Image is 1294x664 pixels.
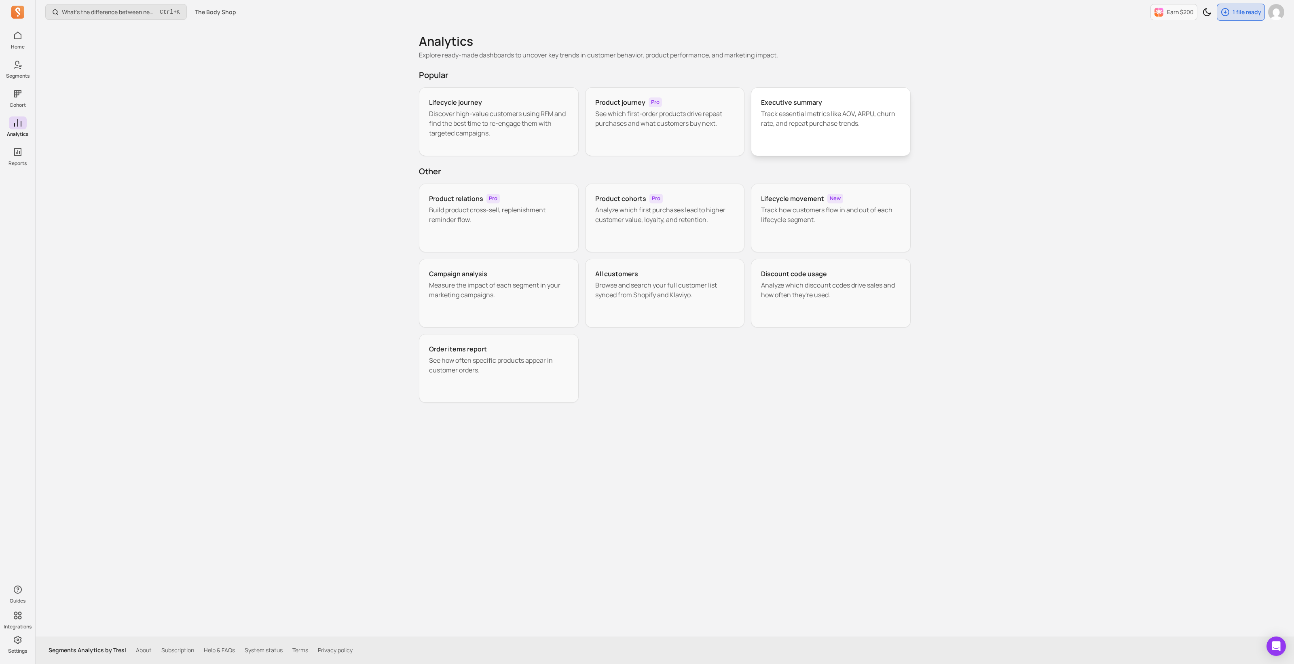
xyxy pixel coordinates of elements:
p: What’s the difference between new signups and new customers? [62,8,156,16]
span: Pro [486,194,500,203]
h3: Product relations [429,194,483,203]
a: Lifecycle journeyDiscover high-value customers using RFM and find the best time to re-engage them... [419,87,579,156]
p: Measure the impact of each segment in your marketing campaigns. [429,280,569,300]
a: Executive summaryTrack essential metrics like AOV, ARPU, churn rate, and repeat purchase trends. [751,87,911,156]
p: Analyze which discount codes drive sales and how often they're used. [761,280,901,300]
span: + [160,8,180,16]
button: 1 file ready [1217,4,1265,21]
a: Terms [292,646,308,654]
a: Product cohortsProAnalyze which first purchases lead to higher customer value, loyalty, and reten... [585,184,745,252]
a: Product relationsProBuild product cross-sell, replenishment reminder flow. [419,184,579,252]
h3: Lifecycle movement [761,194,824,203]
h3: Campaign analysis [429,269,487,279]
a: System status [245,646,283,654]
button: What’s the difference between new signups and new customers?Ctrl+K [45,4,187,20]
a: Product journeyProSee which first-order products drive repeat purchases and what customers buy next. [585,87,745,156]
p: See which first-order products drive repeat purchases and what customers buy next. [595,109,735,128]
button: Earn $200 [1150,4,1197,20]
h3: Product cohorts [595,194,646,203]
span: Pro [649,194,663,203]
h3: Order items report [429,344,487,354]
p: Settings [8,648,27,654]
a: Order items reportSee how often specific products appear in customer orders. [419,334,579,403]
p: Guides [10,598,25,604]
p: Integrations [4,624,32,630]
p: 1 file ready [1233,8,1261,16]
span: New [827,194,843,203]
kbd: Ctrl [160,8,173,16]
p: Analytics [7,131,28,137]
div: Open Intercom Messenger [1267,637,1286,656]
a: About [136,646,152,654]
p: Discover high-value customers using RFM and find the best time to re-engage them with targeted ca... [429,109,569,138]
a: Campaign analysisMeasure the impact of each segment in your marketing campaigns. [419,259,579,328]
h2: Other [419,166,911,177]
h3: Product journey [595,97,645,107]
p: Browse and search your full customer list synced from Shopify and Klaviyo. [595,280,735,300]
h1: Analytics [419,34,911,49]
p: See how often specific products appear in customer orders. [429,355,569,375]
p: Analyze which first purchases lead to higher customer value, loyalty, and retention. [595,205,735,224]
h3: Discount code usage [761,269,827,279]
span: Pro [649,97,662,107]
h3: Lifecycle journey [429,97,482,107]
a: Privacy policy [318,646,353,654]
a: Lifecycle movementNewTrack how customers flow in and out of each lifecycle segment. [751,184,911,252]
button: The Body Shop [190,5,241,19]
button: Toggle dark mode [1199,4,1215,20]
p: Segments Analytics by Tresl [49,646,126,654]
a: Help & FAQs [204,646,235,654]
h3: All customers [595,269,638,279]
a: Subscription [161,646,194,654]
p: Segments [6,73,30,79]
kbd: K [177,9,180,15]
p: Track how customers flow in and out of each lifecycle segment. [761,205,901,224]
p: Track essential metrics like AOV, ARPU, churn rate, and repeat purchase trends. [761,109,901,128]
img: avatar [1268,4,1284,20]
h2: Popular [419,70,911,81]
a: All customersBrowse and search your full customer list synced from Shopify and Klaviyo. [585,259,745,328]
p: Earn $200 [1167,8,1194,16]
p: Cohort [10,102,26,108]
span: The Body Shop [195,8,236,16]
p: Explore ready-made dashboards to uncover key trends in customer behavior, product performance, an... [419,50,911,60]
p: Build product cross-sell, replenishment reminder flow. [429,205,569,224]
h3: Executive summary [761,97,822,107]
button: Guides [9,582,27,606]
p: Home [11,44,25,50]
p: Reports [8,160,27,167]
a: Discount code usageAnalyze which discount codes drive sales and how often they're used. [751,259,911,328]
